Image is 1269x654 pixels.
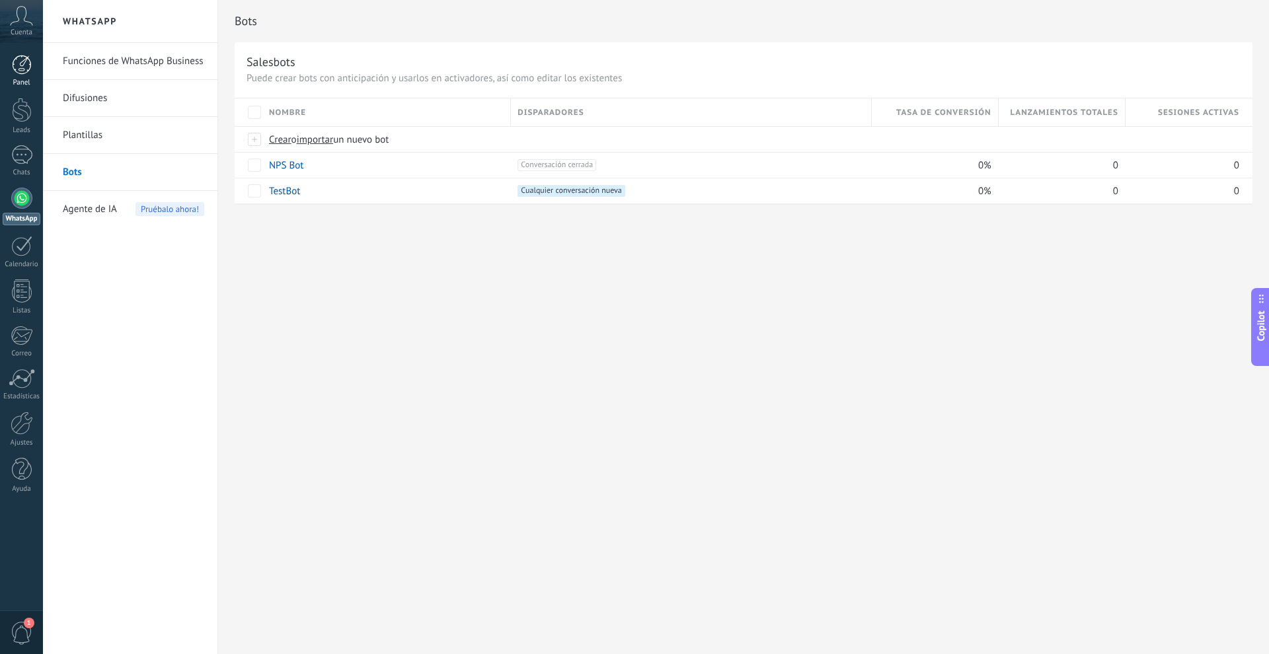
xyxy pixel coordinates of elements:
div: Bots [1126,127,1239,152]
div: 0% [872,178,992,203]
a: Funciones de WhatsApp Business [63,43,204,80]
span: Agente de IA [63,191,117,228]
span: 0% [978,159,991,172]
a: Bots [63,154,204,191]
h2: Bots [235,8,1252,34]
span: Lanzamientos totales [1010,106,1118,119]
span: Cualquier conversación nueva [518,185,625,197]
div: Panel [3,79,41,87]
a: Plantillas [63,117,204,154]
a: Difusiones [63,80,204,117]
span: 0 [1113,159,1118,172]
div: Ayuda [3,485,41,493]
span: Sesiones activas [1158,106,1239,119]
div: Bots [999,127,1119,152]
span: 0% [978,185,991,198]
div: Chats [3,168,41,177]
li: Bots [43,154,217,191]
div: Salesbots [247,54,295,69]
span: 0 [1234,185,1239,198]
span: un nuevo bot [333,133,389,146]
span: Nombre [269,106,306,119]
span: importar [297,133,334,146]
span: Disparadores [518,106,584,119]
span: Pruébalo ahora! [135,202,204,216]
span: 0 [1113,185,1118,198]
span: 0 [1234,159,1239,172]
a: NPS Bot [269,159,303,172]
div: Ajustes [3,439,41,447]
li: Funciones de WhatsApp Business [43,43,217,80]
div: Leads [3,126,41,135]
div: Listas [3,307,41,315]
li: Agente de IA [43,191,217,227]
p: Puede crear bots con anticipación y usarlos en activadores, así como editar los existentes [247,72,1241,85]
div: Estadísticas [3,392,41,401]
span: 1 [24,618,34,628]
div: 0 [1126,153,1239,178]
div: 0% [872,153,992,178]
span: o [291,133,297,146]
span: Crear [269,133,291,146]
div: 0 [999,178,1119,203]
li: Plantillas [43,117,217,154]
span: Tasa de conversión [896,106,991,119]
div: Calendario [3,260,41,269]
li: Difusiones [43,80,217,117]
div: WhatsApp [3,213,40,225]
div: Correo [3,349,41,358]
span: Conversación cerrada [518,159,596,171]
span: Cuenta [11,28,32,37]
a: Agente de IA Pruébalo ahora! [63,191,204,228]
div: 0 [999,153,1119,178]
span: Copilot [1254,311,1268,342]
div: 0 [1126,178,1239,203]
a: TestBot [269,185,300,198]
